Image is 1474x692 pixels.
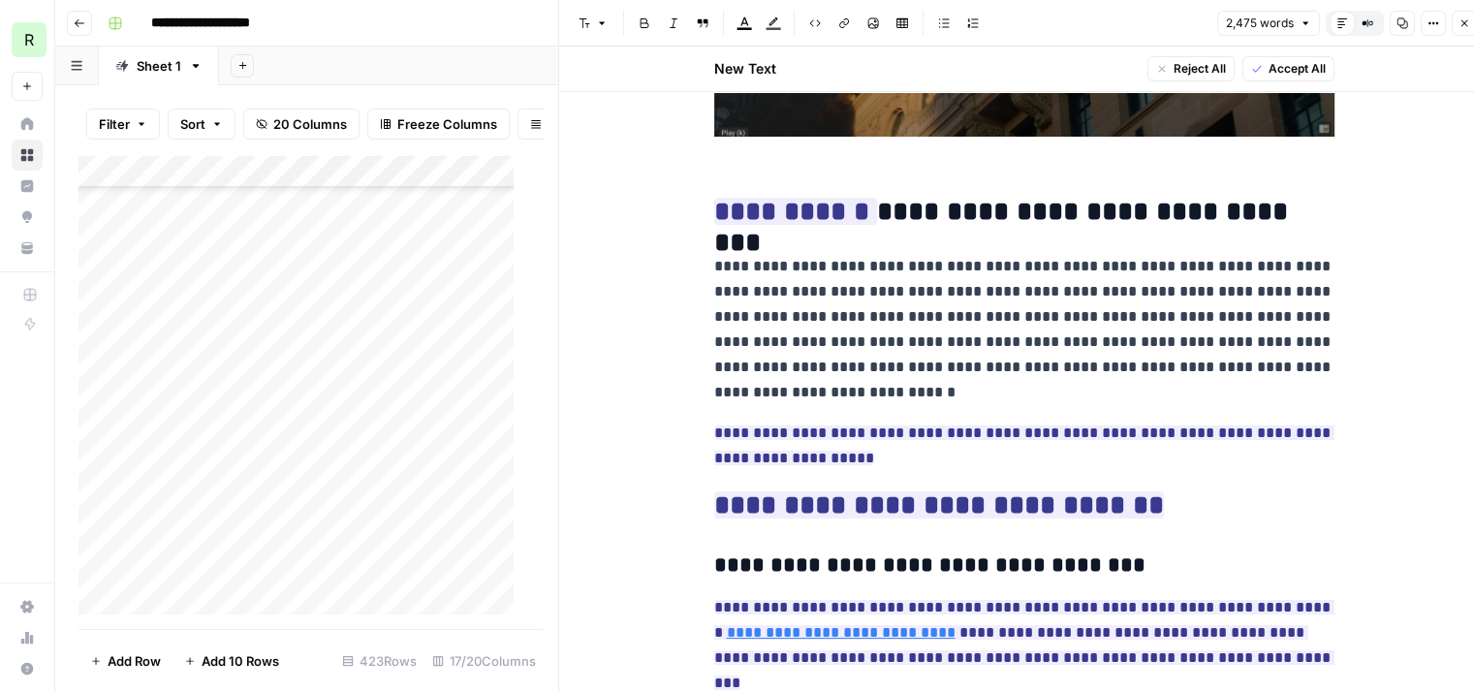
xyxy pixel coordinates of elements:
[108,651,161,671] span: Add Row
[12,16,43,64] button: Workspace: Re-Leased
[243,109,360,140] button: 20 Columns
[1269,60,1326,78] span: Accept All
[12,653,43,684] button: Help + Support
[714,59,776,79] h2: New Text
[172,645,291,676] button: Add 10 Rows
[424,645,544,676] div: 17/20 Columns
[86,109,160,140] button: Filter
[99,114,130,134] span: Filter
[12,591,43,622] a: Settings
[137,56,181,76] div: Sheet 1
[12,202,43,233] a: Opportunities
[99,47,219,85] a: Sheet 1
[397,114,497,134] span: Freeze Columns
[168,109,235,140] button: Sort
[1226,15,1294,32] span: 2,475 words
[12,622,43,653] a: Usage
[202,651,279,671] span: Add 10 Rows
[24,28,34,51] span: R
[334,645,424,676] div: 423 Rows
[12,171,43,202] a: Insights
[1174,60,1226,78] span: Reject All
[273,114,347,134] span: 20 Columns
[1147,56,1235,81] button: Reject All
[1217,11,1320,36] button: 2,475 words
[12,109,43,140] a: Home
[78,645,172,676] button: Add Row
[12,233,43,264] a: Your Data
[180,114,205,134] span: Sort
[1242,56,1334,81] button: Accept All
[367,109,510,140] button: Freeze Columns
[12,140,43,171] a: Browse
